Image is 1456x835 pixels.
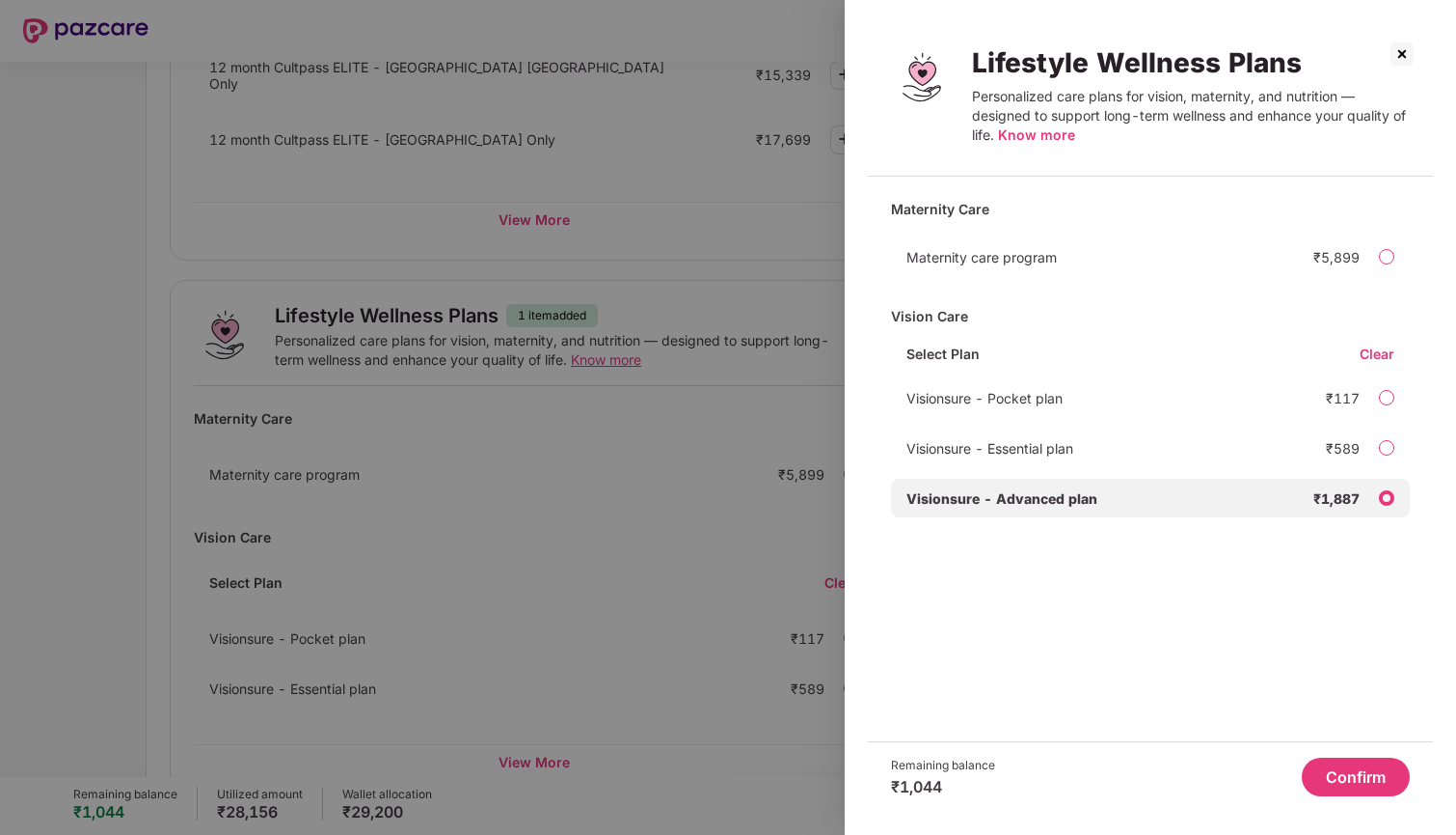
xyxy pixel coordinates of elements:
[906,390,1063,406] span: Visionsure - Pocket plan
[891,758,995,773] div: Remaining balance
[1302,758,1410,796] button: Confirm
[891,46,953,108] img: Lifestyle Wellness Plans
[972,87,1410,145] div: Personalized care plans for vision, maternity, and nutrition — designed to support long-term well...
[906,490,1097,507] span: Visionsure - Advanced plan
[891,192,1410,226] div: Maternity Care
[1326,440,1360,457] div: ₹589
[891,345,995,378] div: Select Plan
[1387,39,1417,70] img: svg+xml;base64,PHN2ZyBpZD0iQ3Jvc3MtMzJ4MzIiIHhtbG5zPSJodHRwOi8vd3d3LnczLm9yZy8yMDAwL3N2ZyIgd2lkdG...
[906,249,1057,265] span: Maternity care program
[1360,345,1410,363] div: Clear
[891,777,995,796] div: ₹1,044
[1313,490,1360,507] div: ₹1,887
[1326,390,1360,406] div: ₹117
[906,440,1073,457] span: Visionsure - Essential plan
[1313,249,1360,265] div: ₹5,899
[998,126,1075,143] span: Know more
[972,46,1410,79] div: Lifestyle Wellness Plans
[891,299,1410,333] div: Vision Care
